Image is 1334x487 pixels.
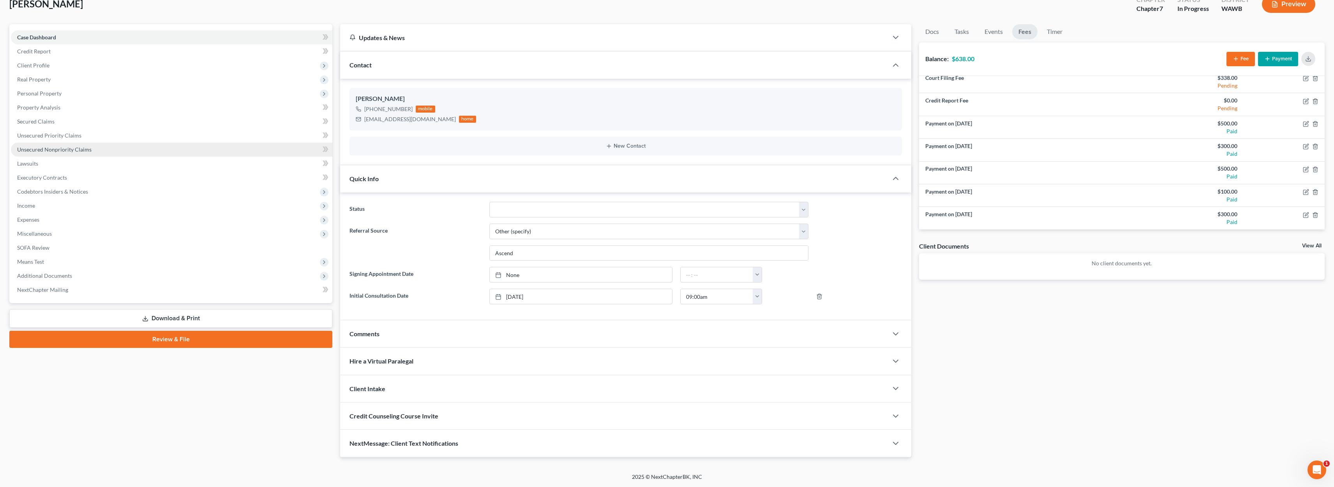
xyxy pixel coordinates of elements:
[346,289,485,304] label: Initial Consultation Date
[1128,104,1237,112] div: Pending
[356,94,896,104] div: [PERSON_NAME]
[17,188,88,195] span: Codebtors Insiders & Notices
[948,24,975,39] a: Tasks
[919,161,1122,184] td: Payment on [DATE]
[952,55,974,62] strong: $638.00
[11,143,332,157] a: Unsecured Nonpriority Claims
[925,55,949,62] strong: Balance:
[1128,150,1237,158] div: Paid
[17,202,35,209] span: Income
[17,104,60,111] span: Property Analysis
[919,24,945,39] a: Docs
[1128,210,1237,218] div: $300.00
[1221,4,1249,13] div: WAWB
[1128,188,1237,196] div: $100.00
[1128,74,1237,82] div: $338.00
[919,93,1122,116] td: Credit Report Fee
[925,259,1318,267] p: No client documents yet.
[919,71,1122,93] td: Court Filing Fee
[346,267,485,282] label: Signing Appointment Date
[459,116,476,123] div: home
[349,385,385,392] span: Client Intake
[490,289,672,304] a: [DATE]
[17,286,68,293] span: NextChapter Mailing
[349,412,438,420] span: Credit Counseling Course Invite
[1302,243,1322,249] a: View All
[11,115,332,129] a: Secured Claims
[919,207,1122,229] td: Payment on [DATE]
[445,473,889,487] div: 2025 © NextChapterBK, INC
[1128,97,1237,104] div: $0.00
[17,216,39,223] span: Expenses
[1128,173,1237,180] div: Paid
[17,174,67,181] span: Executory Contracts
[11,241,332,255] a: SOFA Review
[1128,142,1237,150] div: $300.00
[1128,218,1237,226] div: Paid
[17,272,72,279] span: Additional Documents
[17,258,44,265] span: Means Test
[17,146,92,153] span: Unsecured Nonpriority Claims
[1128,127,1237,135] div: Paid
[11,101,332,115] a: Property Analysis
[11,44,332,58] a: Credit Report
[11,30,332,44] a: Case Dashboard
[1128,196,1237,203] div: Paid
[1012,24,1038,39] a: Fees
[1136,4,1165,13] div: Chapter
[349,357,413,365] span: Hire a Virtual Paralegal
[17,118,55,125] span: Secured Claims
[919,139,1122,161] td: Payment on [DATE]
[9,331,332,348] a: Review & File
[17,230,52,237] span: Miscellaneous
[919,184,1122,207] td: Payment on [DATE]
[1323,461,1330,467] span: 1
[11,129,332,143] a: Unsecured Priority Claims
[349,61,372,69] span: Contact
[17,34,56,41] span: Case Dashboard
[1308,461,1326,479] iframe: Intercom live chat
[17,132,81,139] span: Unsecured Priority Claims
[17,90,62,97] span: Personal Property
[681,289,753,304] input: -- : --
[11,283,332,297] a: NextChapter Mailing
[978,24,1009,39] a: Events
[17,62,49,69] span: Client Profile
[490,246,808,261] input: Other Referral Source
[919,242,969,250] div: Client Documents
[9,309,332,328] a: Download & Print
[1226,52,1255,66] button: Fee
[17,160,38,167] span: Lawsuits
[17,244,49,251] span: SOFA Review
[416,106,435,113] div: mobile
[1128,165,1237,173] div: $500.00
[349,34,879,42] div: Updates & News
[1258,52,1298,66] button: Payment
[1177,4,1209,13] div: In Progress
[364,115,456,123] div: [EMAIL_ADDRESS][DOMAIN_NAME]
[17,48,51,55] span: Credit Report
[1128,120,1237,127] div: $500.00
[17,76,51,83] span: Real Property
[346,202,485,217] label: Status
[1128,82,1237,90] div: Pending
[11,157,332,171] a: Lawsuits
[349,439,458,447] span: NextMessage: Client Text Notifications
[919,116,1122,139] td: Payment on [DATE]
[349,175,379,182] span: Quick Info
[1159,5,1163,12] span: 7
[681,267,753,282] input: -- : --
[11,171,332,185] a: Executory Contracts
[346,224,485,261] label: Referral Source
[356,143,896,149] button: New Contact
[1041,24,1069,39] a: Timer
[349,330,379,337] span: Comments
[364,105,413,113] div: [PHONE_NUMBER]
[490,267,672,282] a: None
